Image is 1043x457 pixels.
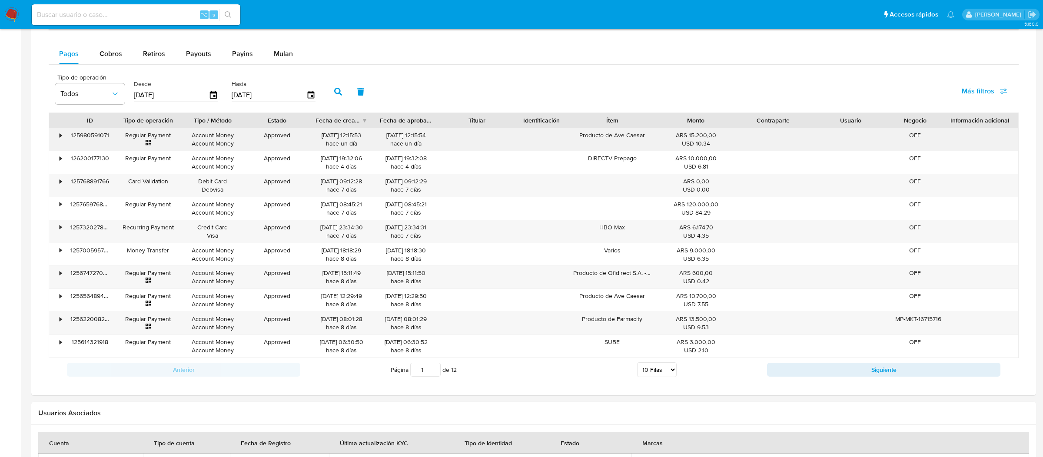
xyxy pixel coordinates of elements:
[975,10,1024,19] p: eric.malcangi@mercadolibre.com
[890,10,938,19] span: Accesos rápidos
[213,10,215,19] span: s
[219,9,237,21] button: search-icon
[1027,10,1036,19] a: Salir
[1024,20,1039,27] span: 3.160.0
[38,409,1029,417] h2: Usuarios Asociados
[947,11,954,18] a: Notificaciones
[32,9,240,20] input: Buscar usuario o caso...
[201,10,207,19] span: ⌥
